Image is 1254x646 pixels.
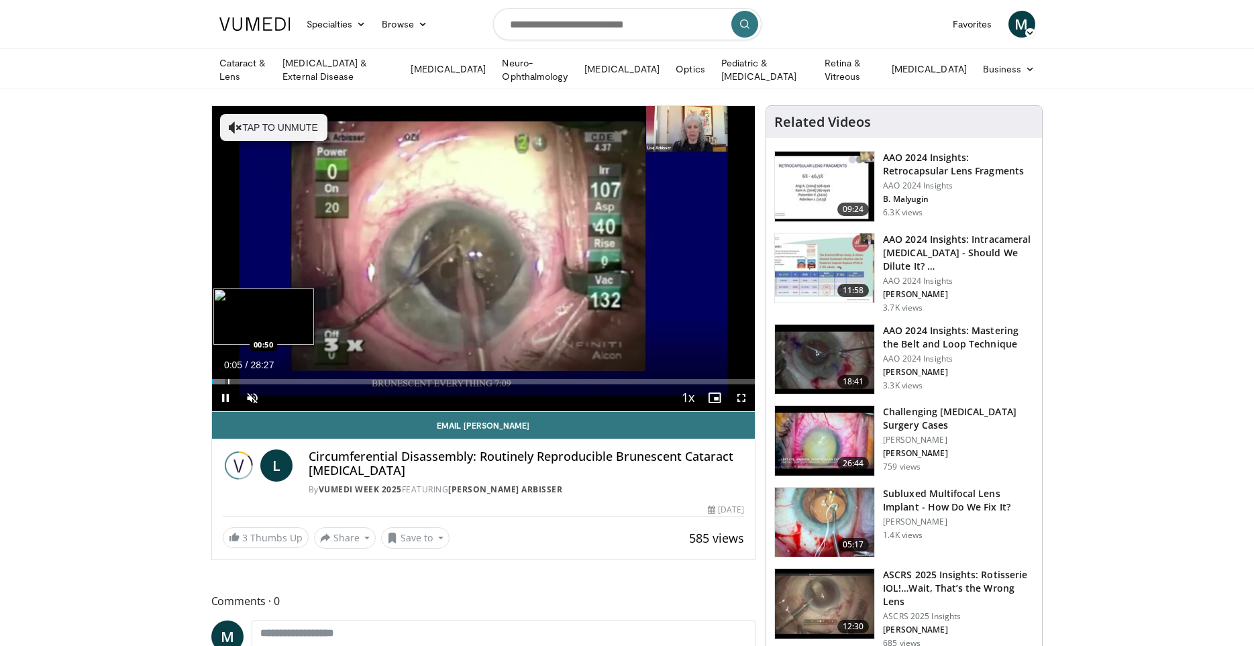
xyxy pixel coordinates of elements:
a: [MEDICAL_DATA] [884,56,975,83]
a: [PERSON_NAME] Arbisser [448,484,562,495]
span: 09:24 [837,203,870,216]
img: 5ae980af-743c-4d96-b653-dad8d2e81d53.150x105_q85_crop-smart_upscale.jpg [775,569,874,639]
button: Share [314,527,376,549]
p: 3.7K views [883,303,923,313]
a: Neuro-Ophthalmology [494,56,576,83]
div: [DATE] [708,504,744,516]
a: [MEDICAL_DATA] [403,56,494,83]
span: 05:17 [837,538,870,551]
img: 05a6f048-9eed-46a7-93e1-844e43fc910c.150x105_q85_crop-smart_upscale.jpg [775,406,874,476]
p: [PERSON_NAME] [883,435,1034,445]
h4: Circumferential Disassembly: Routinely Reproducible Brunescent Cataract [MEDICAL_DATA] [309,449,745,478]
img: 3fc25be6-574f-41c0-96b9-b0d00904b018.150x105_q85_crop-smart_upscale.jpg [775,488,874,557]
img: 01f52a5c-6a53-4eb2-8a1d-dad0d168ea80.150x105_q85_crop-smart_upscale.jpg [775,152,874,221]
a: 09:24 AAO 2024 Insights: Retrocapsular Lens Fragments AAO 2024 Insights B. Malyugin 6.3K views [774,151,1034,222]
input: Search topics, interventions [493,8,762,40]
span: / [246,360,248,370]
h3: AAO 2024 Insights: Mastering the Belt and Loop Technique [883,324,1034,351]
span: 585 views [689,530,744,546]
p: 1.4K views [883,530,923,541]
a: Business [975,56,1043,83]
p: [PERSON_NAME] [883,517,1034,527]
a: Specialties [299,11,374,38]
button: Unmute [239,384,266,411]
span: Comments 0 [211,592,756,610]
div: Progress Bar [212,379,755,384]
p: 759 views [883,462,921,472]
span: 11:58 [837,284,870,297]
p: [PERSON_NAME] [883,367,1034,378]
h3: AAO 2024 Insights: Intracameral [MEDICAL_DATA] - Should We Dilute It? … [883,233,1034,273]
button: Tap to unmute [220,114,327,141]
img: de733f49-b136-4bdc-9e00-4021288efeb7.150x105_q85_crop-smart_upscale.jpg [775,233,874,303]
a: 3 Thumbs Up [223,527,309,548]
p: [PERSON_NAME] [883,625,1034,635]
p: 6.3K views [883,207,923,218]
a: L [260,449,293,482]
span: 18:41 [837,375,870,388]
a: [MEDICAL_DATA] [576,56,668,83]
p: [PERSON_NAME] [883,289,1034,300]
h3: Challenging [MEDICAL_DATA] Surgery Cases [883,405,1034,432]
span: 0:05 [224,360,242,370]
img: 22a3a3a3-03de-4b31-bd81-a17540334f4a.150x105_q85_crop-smart_upscale.jpg [775,325,874,394]
img: VuMedi Logo [219,17,291,31]
span: 12:30 [837,620,870,633]
p: 3.3K views [883,380,923,391]
button: Fullscreen [728,384,755,411]
h3: ASCRS 2025 Insights: Rotisserie IOL!…Wait, That’s the Wrong Lens [883,568,1034,608]
a: Favorites [945,11,1000,38]
button: Playback Rate [674,384,701,411]
a: [MEDICAL_DATA] & External Disease [274,56,403,83]
a: Pediatric & [MEDICAL_DATA] [713,56,817,83]
h3: Subluxed Multifocal Lens Implant - How Do We Fix It? [883,487,1034,514]
p: AAO 2024 Insights [883,276,1034,286]
img: Vumedi Week 2025 [223,449,255,482]
a: Vumedi Week 2025 [319,484,402,495]
a: Optics [668,56,713,83]
span: 3 [242,531,248,544]
p: ASCRS 2025 Insights [883,611,1034,622]
a: Email [PERSON_NAME] [212,412,755,439]
a: 26:44 Challenging [MEDICAL_DATA] Surgery Cases [PERSON_NAME] [PERSON_NAME] 759 views [774,405,1034,476]
button: Enable picture-in-picture mode [701,384,728,411]
p: AAO 2024 Insights [883,180,1034,191]
button: Save to [381,527,450,549]
div: By FEATURING [309,484,745,496]
a: 05:17 Subluxed Multifocal Lens Implant - How Do We Fix It? [PERSON_NAME] 1.4K views [774,487,1034,558]
h3: AAO 2024 Insights: Retrocapsular Lens Fragments [883,151,1034,178]
p: [PERSON_NAME] [883,448,1034,459]
a: Cataract & Lens [211,56,275,83]
span: 26:44 [837,457,870,470]
a: M [1008,11,1035,38]
span: 28:27 [250,360,274,370]
a: Retina & Vitreous [817,56,884,83]
button: Pause [212,384,239,411]
p: B. Malyugin [883,194,1034,205]
h4: Related Videos [774,114,871,130]
p: AAO 2024 Insights [883,354,1034,364]
a: 18:41 AAO 2024 Insights: Mastering the Belt and Loop Technique AAO 2024 Insights [PERSON_NAME] 3.... [774,324,1034,395]
img: image.jpeg [213,288,314,345]
a: Browse [374,11,435,38]
video-js: Video Player [212,106,755,412]
a: 11:58 AAO 2024 Insights: Intracameral [MEDICAL_DATA] - Should We Dilute It? … AAO 2024 Insights [... [774,233,1034,313]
